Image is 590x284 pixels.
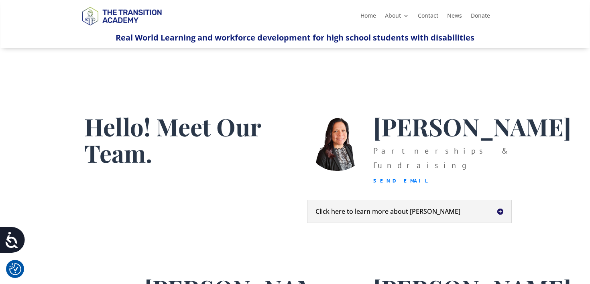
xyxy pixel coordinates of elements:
[385,13,409,22] a: About
[471,13,490,22] a: Donate
[116,32,474,43] span: Real World Learning and workforce development for high school students with disabilities
[373,146,508,170] span: Partnerships & Fundraising
[78,24,165,32] a: Logo-Noticias
[9,263,21,275] button: Cookie Settings
[373,177,428,184] a: Send Email
[360,13,376,22] a: Home
[315,208,503,215] h5: Click here to learn more about [PERSON_NAME]
[9,263,21,275] img: Revisit consent button
[447,13,462,22] a: News
[373,110,571,142] span: [PERSON_NAME]
[84,110,261,169] span: Hello! Meet Our Team.
[78,2,165,30] img: TTA Brand_TTA Primary Logo_Horizontal_Light BG
[418,13,438,22] a: Contact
